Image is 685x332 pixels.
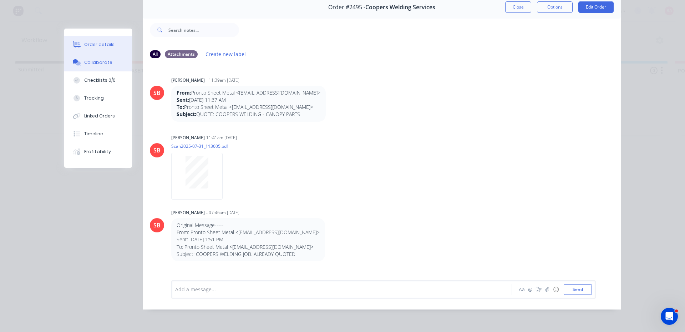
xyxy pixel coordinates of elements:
[64,107,132,125] button: Linked Orders
[328,4,365,11] span: Order #2495 -
[578,1,614,13] button: Edit Order
[177,89,191,96] strong: From:
[526,285,534,294] button: @
[177,222,320,258] p: Original Message----- From: Pronto Sheet Metal <[EMAIL_ADDRESS][DOMAIN_NAME]> Sent: [DATE] 1:51 P...
[177,111,196,117] strong: Subject:
[153,89,161,97] div: SB
[177,104,184,110] strong: To:
[64,143,132,161] button: Profitability
[177,89,320,118] p: Pronto Sheet Metal <[EMAIL_ADDRESS][DOMAIN_NAME]> [DATE] 11:37 AM Pronto Sheet Metal <[EMAIL_ADDR...
[153,221,161,230] div: SB
[84,113,115,119] div: Linked Orders
[64,54,132,71] button: Collaborate
[171,210,205,216] div: [PERSON_NAME]
[171,135,205,141] div: [PERSON_NAME]
[171,143,230,149] p: Scan2025-07-31_113605.pdf
[206,135,237,141] div: 11:41am [DATE]
[84,59,112,66] div: Collaborate
[517,285,526,294] button: Aa
[564,284,592,295] button: Send
[206,77,239,84] div: - 11:39am [DATE]
[150,50,161,58] div: All
[84,95,104,101] div: Tracking
[153,146,161,155] div: SB
[206,210,239,216] div: - 07:46am [DATE]
[84,41,115,48] div: Order details
[552,285,560,294] button: ☺
[177,96,189,103] strong: Sent:
[84,149,111,155] div: Profitability
[661,308,678,325] iframe: Intercom live chat
[84,77,116,84] div: Checklists 0/0
[64,71,132,89] button: Checklists 0/0
[64,36,132,54] button: Order details
[171,77,205,84] div: [PERSON_NAME]
[202,49,250,59] button: Create new label
[64,89,132,107] button: Tracking
[365,4,435,11] span: Coopers Welding Services
[84,131,103,137] div: Timeline
[537,1,573,13] button: Options
[64,125,132,143] button: Timeline
[165,50,198,58] div: Attachments
[505,1,531,13] button: Close
[168,23,239,37] input: Search notes...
